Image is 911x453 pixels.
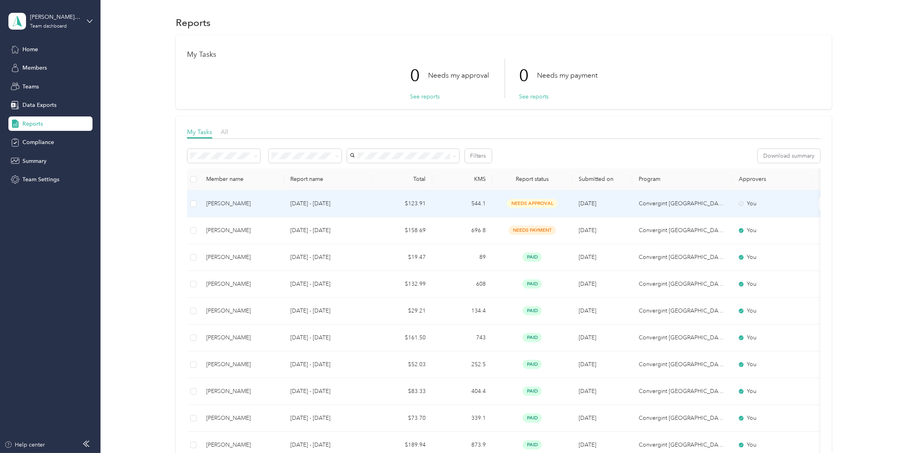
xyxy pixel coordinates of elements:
[372,298,432,325] td: $29.21
[187,50,820,59] h1: My Tasks
[206,414,278,423] div: [PERSON_NAME]
[639,253,726,262] p: Convergint [GEOGRAPHIC_DATA] 2024
[632,244,732,271] td: Convergint Canada 2024
[523,306,542,315] span: paid
[432,378,492,405] td: 404.4
[206,333,278,342] div: [PERSON_NAME]
[432,217,492,244] td: 696.8
[632,190,732,217] td: Convergint Canada 2024
[579,415,596,421] span: [DATE]
[290,414,366,423] p: [DATE] - [DATE]
[523,253,542,262] span: paid
[739,333,806,342] div: You
[187,128,212,136] span: My Tasks
[866,408,911,453] iframe: Everlance-gr Chat Button Frame
[22,101,56,109] span: Data Exports
[739,414,806,423] div: You
[206,387,278,396] div: [PERSON_NAME]
[22,175,59,184] span: Team Settings
[739,441,806,449] div: You
[523,333,542,342] span: paid
[509,226,556,235] span: needs payment
[176,18,211,27] h1: Reports
[22,138,54,146] span: Compliance
[206,199,278,208] div: [PERSON_NAME]
[206,176,278,182] div: Member name
[30,24,67,29] div: Team dashboard
[739,280,806,289] div: You
[579,388,596,395] span: [DATE]
[372,405,432,432] td: $73.70
[537,70,597,80] p: Needs my payment
[523,413,542,423] span: paid
[200,168,284,190] th: Member name
[290,360,366,369] p: [DATE] - [DATE]
[499,176,566,182] span: Report status
[284,168,372,190] th: Report name
[632,405,732,432] td: Convergint Canada 2024
[290,253,366,262] p: [DATE] - [DATE]
[579,307,596,314] span: [DATE]
[639,333,726,342] p: Convergint [GEOGRAPHIC_DATA] 2024
[639,307,726,315] p: Convergint [GEOGRAPHIC_DATA] 2024
[432,298,492,325] td: 134.4
[632,298,732,325] td: Convergint Canada 2024
[732,168,812,190] th: Approvers
[639,360,726,369] p: Convergint [GEOGRAPHIC_DATA] 2024
[632,351,732,378] td: Convergint Canada 2024
[639,226,726,235] p: Convergint [GEOGRAPHIC_DATA] 2024
[22,82,39,91] span: Teams
[519,59,537,92] p: 0
[206,441,278,449] div: [PERSON_NAME]
[507,199,557,208] span: needs approval
[519,92,549,101] button: See reports
[579,334,596,341] span: [DATE]
[432,271,492,298] td: 608
[739,226,806,235] div: You
[632,168,732,190] th: Program
[639,280,726,289] p: Convergint [GEOGRAPHIC_DATA] 2024
[290,387,366,396] p: [DATE] - [DATE]
[632,378,732,405] td: Convergint Canada 2024
[639,414,726,423] p: Convergint [GEOGRAPHIC_DATA] 2024
[378,176,426,182] div: Total
[739,199,806,208] div: You
[739,307,806,315] div: You
[579,254,596,261] span: [DATE]
[4,441,45,449] button: Help center
[579,441,596,448] span: [DATE]
[465,149,492,163] button: Filters
[290,199,366,208] p: [DATE] - [DATE]
[22,157,46,165] span: Summary
[22,120,43,128] span: Reports
[739,387,806,396] div: You
[639,199,726,208] p: Convergint [GEOGRAPHIC_DATA] 2024
[739,360,806,369] div: You
[30,13,80,21] div: [PERSON_NAME] Team
[579,361,596,368] span: [DATE]
[523,360,542,369] span: paid
[579,281,596,287] span: [DATE]
[221,128,228,136] span: All
[372,378,432,405] td: $83.33
[206,307,278,315] div: [PERSON_NAME]
[432,351,492,378] td: 252.5
[290,333,366,342] p: [DATE] - [DATE]
[632,325,732,351] td: Convergint Canada 2024
[632,217,732,244] td: Convergint Canada 2024
[206,253,278,262] div: [PERSON_NAME]
[632,271,732,298] td: Convergint Canada 2024
[372,190,432,217] td: $123.91
[206,280,278,289] div: [PERSON_NAME]
[739,253,806,262] div: You
[290,226,366,235] p: [DATE] - [DATE]
[572,168,632,190] th: Submitted on
[410,59,428,92] p: 0
[372,351,432,378] td: $52.03
[579,227,596,234] span: [DATE]
[22,45,38,54] span: Home
[372,217,432,244] td: $158.69
[372,244,432,271] td: $19.47
[432,190,492,217] td: 544.1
